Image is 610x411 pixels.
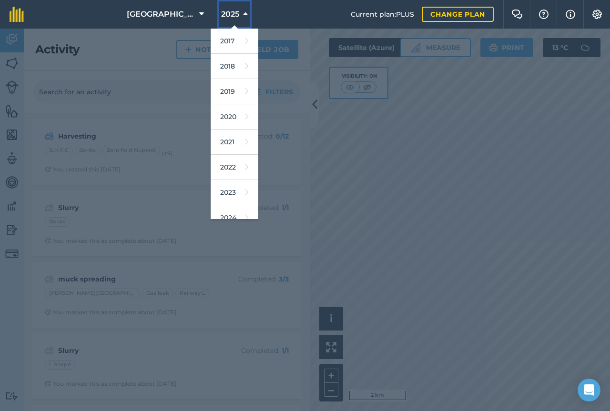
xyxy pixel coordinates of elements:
span: 2025 [221,9,239,20]
img: fieldmargin Logo [10,7,24,22]
a: 2019 [211,79,258,104]
img: A question mark icon [538,10,549,19]
img: Two speech bubbles overlapping with the left bubble in the forefront [511,10,523,19]
img: svg+xml;base64,PHN2ZyB4bWxucz0iaHR0cDovL3d3dy53My5vcmcvMjAwMC9zdmciIHdpZHRoPSIxNyIgaGVpZ2h0PSIxNy... [566,9,575,20]
span: [GEOGRAPHIC_DATA] [127,9,195,20]
img: A cog icon [591,10,603,19]
a: Change plan [422,7,494,22]
span: Current plan : PLUS [351,9,414,20]
a: 2020 [211,104,258,130]
div: Open Intercom Messenger [578,379,600,401]
a: 2023 [211,180,258,205]
a: 2024 [211,205,258,231]
a: 2017 [211,29,258,54]
a: 2022 [211,155,258,180]
a: 2021 [211,130,258,155]
a: 2018 [211,54,258,79]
